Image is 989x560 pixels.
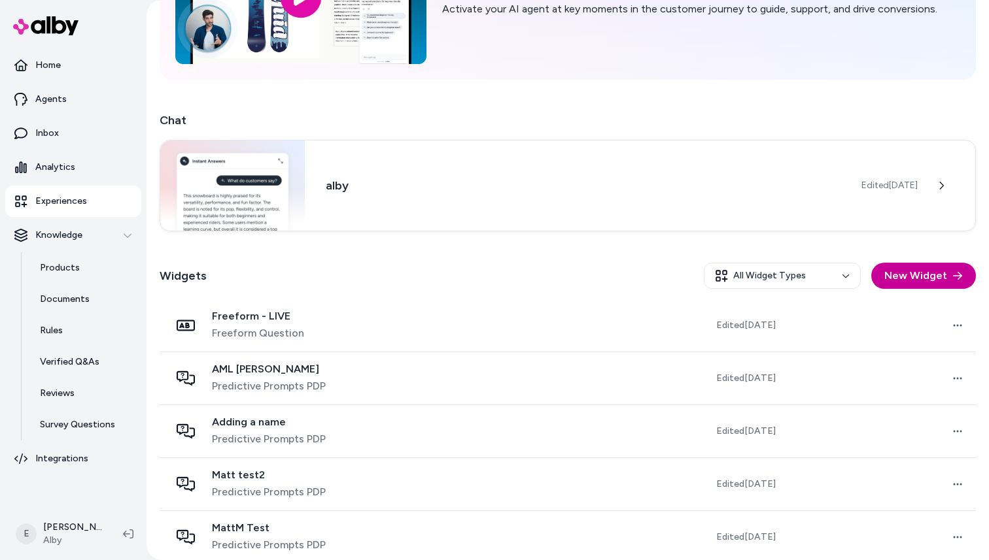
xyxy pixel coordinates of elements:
p: Activate your AI agent at key moments in the customer journey to guide, support, and drive conver... [442,1,937,17]
p: Experiences [35,195,87,208]
a: Experiences [5,186,141,217]
p: Integrations [35,452,88,465]
h3: alby [326,176,841,195]
a: Agents [5,84,141,115]
span: Predictive Prompts PDP [212,431,326,447]
span: Freeform Question [212,325,304,341]
p: Home [35,59,61,72]
a: Documents [27,284,141,315]
span: Edited [DATE] [861,179,918,192]
p: Knowledge [35,229,82,242]
a: Reviews [27,378,141,409]
a: Survey Questions [27,409,141,440]
p: Documents [40,293,90,306]
span: E [16,523,37,544]
button: All Widget Types [704,263,861,289]
p: Rules [40,324,63,337]
p: Products [40,261,80,274]
a: Verified Q&As [27,346,141,378]
span: Predictive Prompts PDP [212,537,326,553]
button: New Widget [871,263,976,289]
span: Predictive Prompts PDP [212,378,326,394]
a: Chat widgetalbyEdited[DATE] [160,140,976,231]
a: Inbox [5,118,141,149]
span: AML [PERSON_NAME] [212,363,326,376]
span: Adding a name [212,416,326,429]
span: Edited [DATE] [716,478,776,491]
a: Integrations [5,443,141,474]
p: [PERSON_NAME] [43,521,102,534]
span: Edited [DATE] [716,319,776,332]
span: Matt test2 [212,469,326,482]
a: Rules [27,315,141,346]
button: E[PERSON_NAME]Alby [8,513,113,555]
a: Products [27,252,141,284]
p: Inbox [35,127,59,140]
img: Chat widget [160,140,305,231]
span: Edited [DATE] [716,372,776,385]
span: Predictive Prompts PDP [212,484,326,500]
p: Verified Q&As [40,355,99,369]
span: Edited [DATE] [716,531,776,544]
p: Analytics [35,161,75,174]
button: Knowledge [5,220,141,251]
span: Edited [DATE] [716,425,776,438]
p: Agents [35,93,67,106]
span: Freeform - LIVE [212,310,304,323]
p: Reviews [40,387,75,400]
a: Home [5,50,141,81]
img: alby Logo [13,16,78,35]
h2: Chat [160,111,976,129]
span: MattM Test [212,521,326,535]
h2: Widgets [160,267,207,285]
p: Survey Questions [40,418,115,431]
a: Analytics [5,152,141,183]
span: Alby [43,534,102,547]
